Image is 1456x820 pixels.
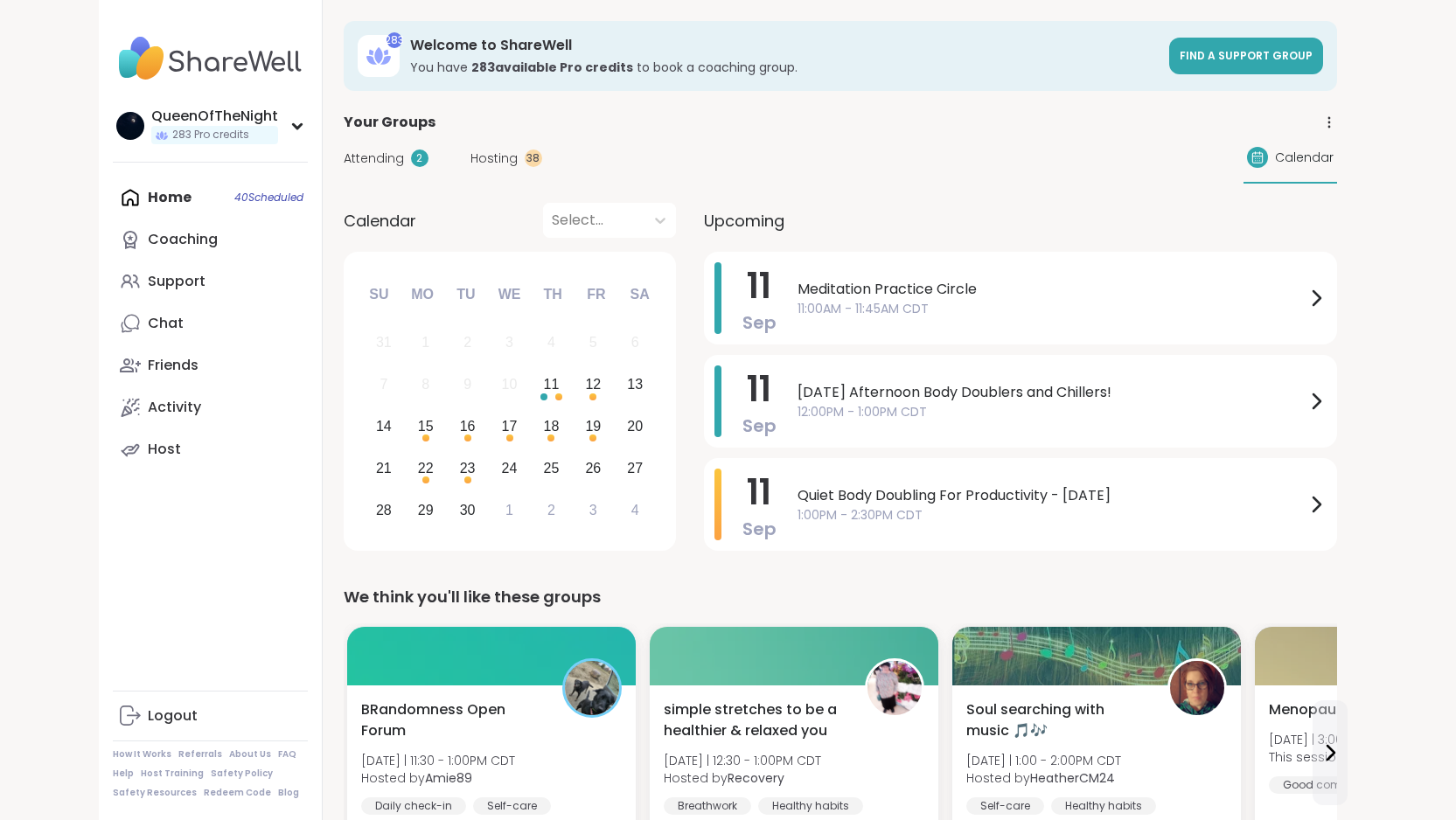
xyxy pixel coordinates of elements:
div: 3 [505,330,513,354]
div: Th [533,275,572,314]
b: HeatherCM24 [1030,769,1115,787]
div: 31 [376,330,392,354]
a: Logout [113,695,308,737]
span: Hosting [470,149,518,168]
a: Host Training [141,768,204,780]
span: Calendar [344,209,416,233]
div: 1 [505,498,513,522]
div: Not available Tuesday, September 2nd, 2025 [449,324,486,362]
div: Not available Monday, September 1st, 2025 [407,324,444,362]
div: Choose Friday, October 3rd, 2025 [575,491,612,529]
h3: You have to book a coaching group. [410,59,1159,76]
div: 27 [627,456,643,480]
div: Sa [620,275,658,314]
div: Choose Monday, September 15th, 2025 [407,408,444,446]
div: 12 [585,372,601,396]
div: Mo [403,275,442,314]
div: We think you'll like these groups [344,585,1337,609]
span: Sep [742,413,777,438]
span: 12:00PM - 1:00PM CDT [798,403,1306,421]
div: Choose Thursday, October 2nd, 2025 [533,491,570,529]
div: Choose Saturday, September 13th, 2025 [617,366,654,404]
div: Choose Tuesday, September 16th, 2025 [449,408,486,446]
div: 5 [589,330,597,354]
div: We [490,275,528,314]
div: 3 [589,498,597,522]
img: Amie89 [565,661,619,715]
span: BRandomness Open Forum [361,699,543,741]
span: Hosted by [664,769,821,787]
div: 6 [631,330,639,354]
div: Choose Sunday, September 21st, 2025 [366,449,403,487]
span: Hosted by [966,769,1121,787]
div: Choose Saturday, September 20th, 2025 [617,408,654,446]
div: Logout [148,706,198,726]
img: HeatherCM24 [1170,661,1224,715]
div: 1 [421,330,429,354]
div: Choose Sunday, September 14th, 2025 [366,408,403,446]
span: 11:00AM - 11:45AM CDT [798,300,1306,318]
div: Activity [148,398,201,417]
div: Not available Wednesday, September 3rd, 2025 [491,324,528,362]
div: 38 [525,149,542,167]
a: Help [113,768,134,780]
div: 15 [418,414,434,438]
div: QueenOfTheNight [151,107,278,126]
div: 4 [631,498,639,522]
div: 23 [460,456,476,480]
div: 7 [380,372,387,396]
span: Menopause Sisters [1269,699,1404,720]
div: Friends [148,356,199,375]
span: Find a support group [1180,48,1313,63]
div: 22 [418,456,434,480]
span: [DATE] | 12:30 - 1:00PM CDT [664,752,821,769]
a: Activity [113,386,308,428]
a: Coaching [113,219,308,261]
div: Choose Wednesday, September 24th, 2025 [491,449,528,487]
div: Choose Friday, September 12th, 2025 [575,366,612,404]
a: Find a support group [1169,38,1323,74]
div: Healthy habits [1051,797,1156,815]
div: 24 [502,456,518,480]
span: [DATE] | 1:00 - 2:00PM CDT [966,752,1121,769]
div: Choose Sunday, September 28th, 2025 [366,491,403,529]
span: 11 [747,261,771,310]
span: Soul searching with music 🎵🎶 [966,699,1148,741]
div: Not available Monday, September 8th, 2025 [407,366,444,404]
div: 18 [544,414,560,438]
div: Not available Saturday, September 6th, 2025 [617,324,654,362]
span: Upcoming [704,209,784,233]
div: Not available Wednesday, September 10th, 2025 [491,366,528,404]
div: Not available Sunday, August 31st, 2025 [366,324,403,362]
div: 30 [460,498,476,522]
span: Meditation Practice Circle [798,279,1306,300]
div: 21 [376,456,392,480]
span: Sep [742,310,777,335]
div: Daily check-in [361,797,466,815]
img: Recovery [867,661,922,715]
div: Choose Friday, September 26th, 2025 [575,449,612,487]
div: Tu [447,275,485,314]
b: Amie89 [425,769,472,787]
span: Calendar [1275,149,1334,167]
a: Safety Policy [211,768,273,780]
a: FAQ [278,748,296,761]
h3: Welcome to ShareWell [410,36,1159,55]
div: Breathwork [664,797,751,815]
div: 4 [547,330,555,354]
b: Recovery [728,769,784,787]
span: Attending [344,149,404,168]
div: Choose Saturday, September 27th, 2025 [617,449,654,487]
div: Choose Wednesday, October 1st, 2025 [491,491,528,529]
div: Fr [577,275,616,314]
img: QueenOfTheNight [116,112,144,140]
div: 14 [376,414,392,438]
div: 25 [544,456,560,480]
a: Blog [278,787,299,799]
div: Su [359,275,398,314]
a: Chat [113,302,308,344]
span: Sep [742,517,777,541]
div: 10 [502,372,518,396]
div: Self-care [966,797,1044,815]
span: Hosted by [361,769,515,787]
